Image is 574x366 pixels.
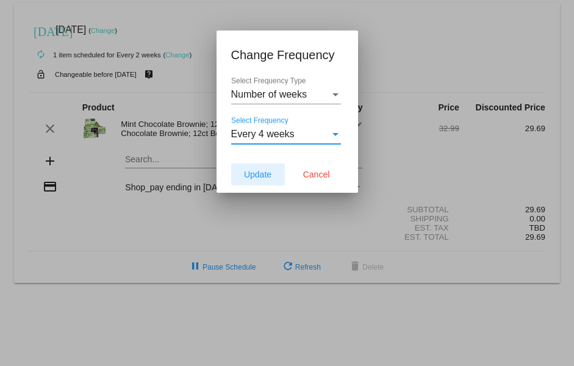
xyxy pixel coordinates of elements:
span: Number of weeks [231,89,307,99]
mat-select: Select Frequency [231,129,341,140]
button: Cancel [290,163,343,185]
span: Update [244,170,271,179]
span: Cancel [303,170,330,179]
mat-select: Select Frequency Type [231,89,341,100]
button: Update [231,163,285,185]
h1: Change Frequency [231,45,343,65]
span: Every 4 weeks [231,129,295,139]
